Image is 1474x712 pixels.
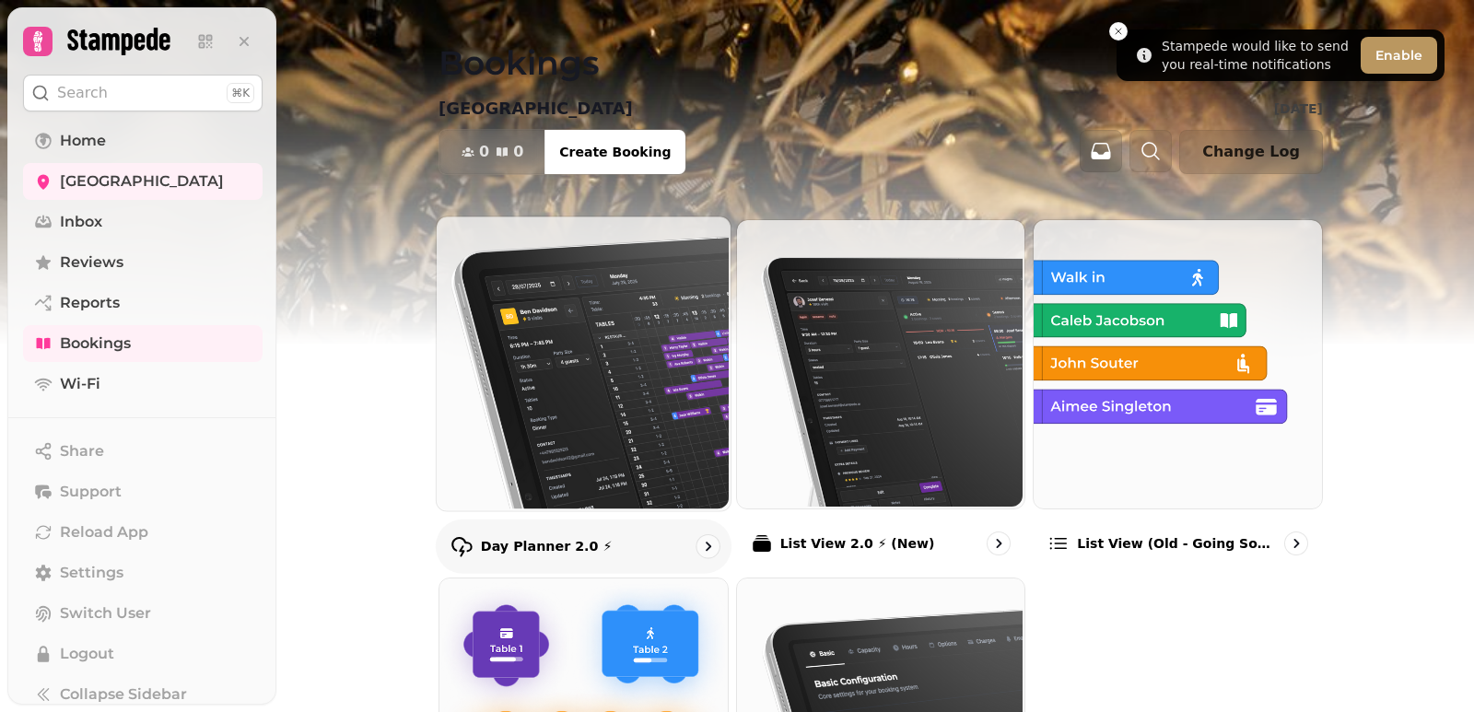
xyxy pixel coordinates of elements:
[60,481,122,503] span: Support
[227,83,254,103] div: ⌘K
[989,534,1008,553] svg: go to
[736,219,1026,570] a: List View 2.0 ⚡ (New)List View 2.0 ⚡ (New)
[60,643,114,665] span: Logout
[1361,37,1437,74] button: Enable
[23,554,263,591] a: Settings
[23,636,263,672] button: Logout
[60,292,120,314] span: Reports
[60,251,123,274] span: Reviews
[1109,22,1128,41] button: Close toast
[1287,534,1305,553] svg: go to
[23,595,263,632] button: Switch User
[1077,534,1277,553] p: List view (Old - going soon)
[60,373,100,395] span: Wi-Fi
[23,433,263,470] button: Share
[60,211,102,233] span: Inbox
[436,216,731,573] a: Day Planner 2.0 ⚡Day Planner 2.0 ⚡
[23,285,263,321] a: Reports
[1162,37,1353,74] div: Stampede would like to send you real-time notifications
[23,123,263,159] a: Home
[780,534,935,553] p: List View 2.0 ⚡ (New)
[60,521,148,543] span: Reload App
[698,537,717,555] svg: go to
[479,145,489,159] span: 0
[23,75,263,111] button: Search⌘K
[1202,145,1300,159] span: Change Log
[23,204,263,240] a: Inbox
[1032,218,1320,507] img: List view (Old - going soon)
[60,333,131,355] span: Bookings
[23,244,263,281] a: Reviews
[1179,130,1323,174] button: Change Log
[23,325,263,362] a: Bookings
[544,130,685,174] button: Create Booking
[435,215,729,508] img: Day Planner 2.0 ⚡
[57,82,108,104] p: Search
[60,130,106,152] span: Home
[23,514,263,551] button: Reload App
[1033,219,1323,570] a: List view (Old - going soon)List view (Old - going soon)
[1274,99,1323,118] p: [DATE]
[439,96,633,122] p: [GEOGRAPHIC_DATA]
[23,366,263,403] a: Wi-Fi
[60,170,224,193] span: [GEOGRAPHIC_DATA]
[513,145,523,159] span: 0
[60,562,123,584] span: Settings
[735,218,1024,507] img: List View 2.0 ⚡ (New)
[559,146,671,158] span: Create Booking
[60,602,151,624] span: Switch User
[60,683,187,706] span: Collapse Sidebar
[60,440,104,462] span: Share
[481,537,613,555] p: Day Planner 2.0 ⚡
[23,163,263,200] a: [GEOGRAPHIC_DATA]
[23,473,263,510] button: Support
[439,130,545,174] button: 00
